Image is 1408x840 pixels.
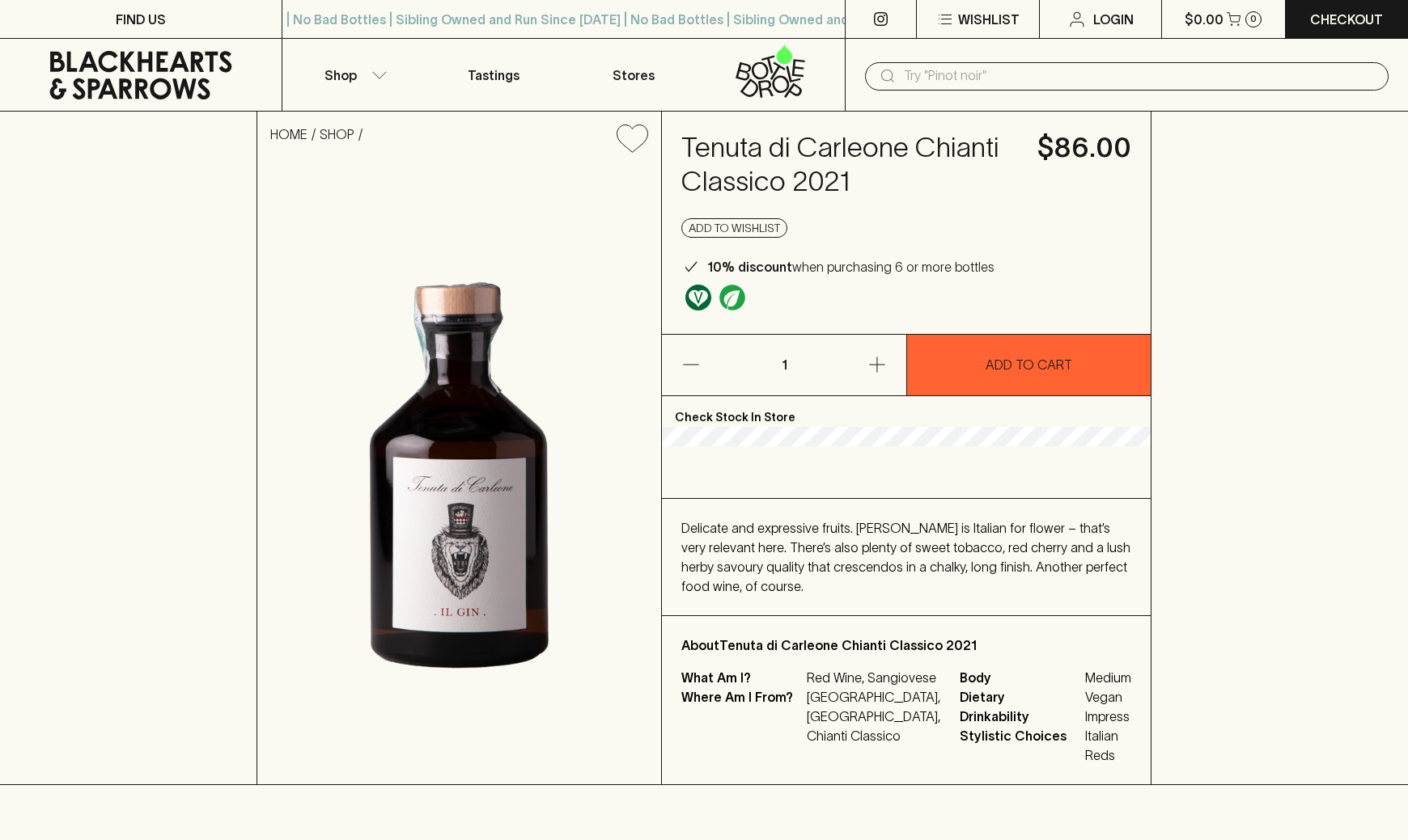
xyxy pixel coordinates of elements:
[282,39,423,111] button: Shop
[613,65,655,85] p: Stores
[257,166,661,784] img: 41650.png
[610,118,655,159] button: Add to wishlist
[662,396,1151,427] p: Check Stock In Store
[707,257,995,276] p: when purchasing 6 or more bottles
[960,726,1081,765] span: Stylistic Choices
[116,10,166,29] p: FIND US
[1093,10,1134,29] p: Login
[681,131,1018,199] h4: Tenuta di Carleone Chianti Classico 2021
[907,335,1151,395] button: ADD TO CART
[1085,668,1131,687] span: Medium
[270,127,307,141] a: HOME
[986,355,1072,374] p: ADD TO CART
[904,63,1376,89] input: Try "Pinot noir"
[1250,15,1257,23] p: 0
[960,668,1081,687] span: Body
[681,521,1130,593] span: Delicate and expressive fruits. [PERSON_NAME] is Italian for flower – that’s very relevant here. ...
[681,635,1131,655] p: About Tenuta di Carleone Chianti Classico 2021
[1085,726,1131,765] span: Italian Reds
[707,260,792,274] b: 10% discount
[681,281,715,314] a: Made without the use of any animal products.
[681,687,803,745] p: Where Am I From?
[1037,131,1131,165] h4: $86.00
[320,127,354,141] a: SHOP
[1085,687,1131,707] span: Vegan
[715,281,749,314] a: Organic
[960,707,1081,726] span: Drinkability
[681,218,787,238] button: Add to wishlist
[564,39,705,111] a: Stores
[1085,707,1131,726] span: Impress
[681,668,803,687] p: What Am I?
[423,39,564,111] a: Tastings
[958,10,1020,29] p: Wishlist
[1310,10,1383,29] p: Checkout
[765,335,804,395] p: 1
[468,65,520,85] p: Tastings
[685,285,711,310] img: Vegan
[807,668,940,687] p: Red Wine, Sangiovese
[960,687,1081,707] span: Dietary
[719,285,745,310] img: Organic
[807,687,940,745] p: [GEOGRAPHIC_DATA], [GEOGRAPHIC_DATA], Chianti Classico
[324,65,357,85] p: Shop
[1185,10,1224,29] p: $0.00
